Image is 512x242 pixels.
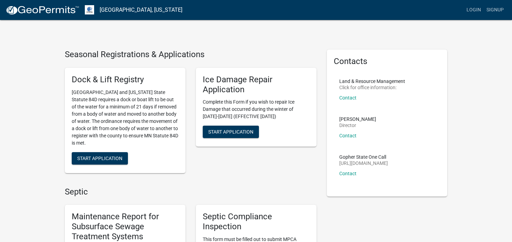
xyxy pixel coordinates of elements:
p: Land & Resource Management [339,79,405,84]
p: Director [339,123,376,128]
p: [URL][DOMAIN_NAME] [339,161,388,166]
img: Otter Tail County, Minnesota [85,5,94,14]
h5: Septic Compliance Inspection [203,212,310,232]
a: Login [464,3,484,17]
p: [PERSON_NAME] [339,117,376,122]
span: Start Application [208,129,253,135]
a: Contact [339,95,357,101]
h5: Ice Damage Repair Application [203,75,310,95]
a: [GEOGRAPHIC_DATA], [US_STATE] [100,4,182,16]
a: Signup [484,3,506,17]
p: Complete this Form if you wish to repair Ice Damage that occurred during the winter of [DATE]-[DA... [203,98,310,120]
a: Contact [339,171,357,176]
button: Start Application [72,152,128,165]
p: [GEOGRAPHIC_DATA] and [US_STATE] State Statute 84D requires a dock or boat lift to be out of the ... [72,89,179,147]
h4: Septic [65,187,317,197]
h5: Dock & Lift Registry [72,75,179,85]
p: Click for office information: [339,85,405,90]
h5: Contacts [334,56,441,66]
button: Start Application [203,126,259,138]
h5: Maintenance Report for Subsurface Sewage Treatment Systems [72,212,179,241]
p: Gopher State One Call [339,155,388,159]
h4: Seasonal Registrations & Applications [65,50,317,60]
span: Start Application [77,155,122,161]
a: Contact [339,133,357,138]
